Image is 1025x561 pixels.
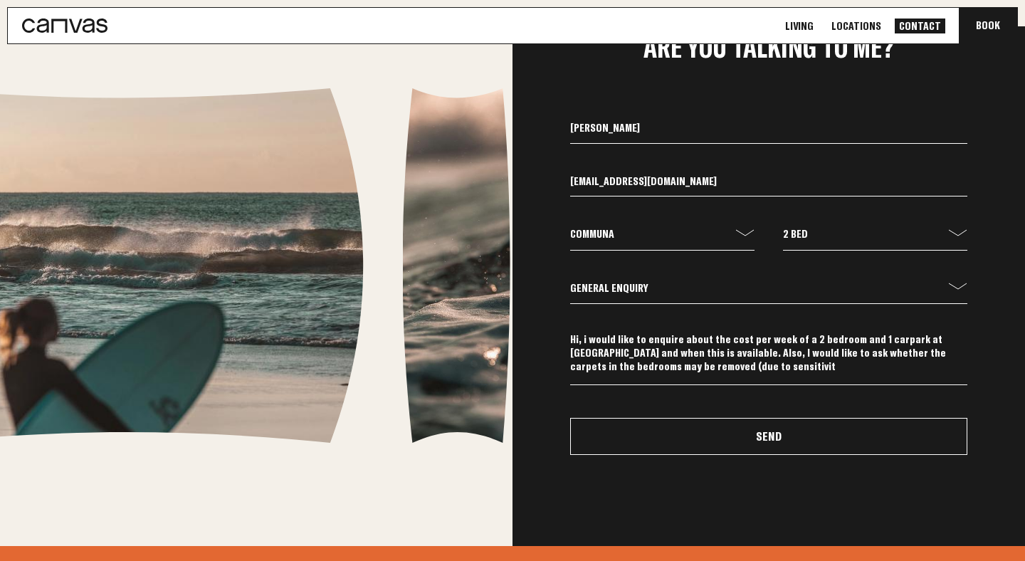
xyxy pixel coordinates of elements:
[959,8,1017,43] button: Book
[512,33,1025,61] h2: Are you talking to me?
[781,19,818,33] a: Living
[570,172,967,196] input: Email
[512,26,1025,61] button: Are you talking to me?
[827,19,885,33] a: Locations
[570,418,967,455] button: Send
[570,120,967,144] input: What should we call you?
[570,332,967,385] textarea: Hi, i would like to enquire about the cost per week of a 2 bedroom and 1 carpark at [GEOGRAPHIC_D...
[895,19,945,33] a: Contact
